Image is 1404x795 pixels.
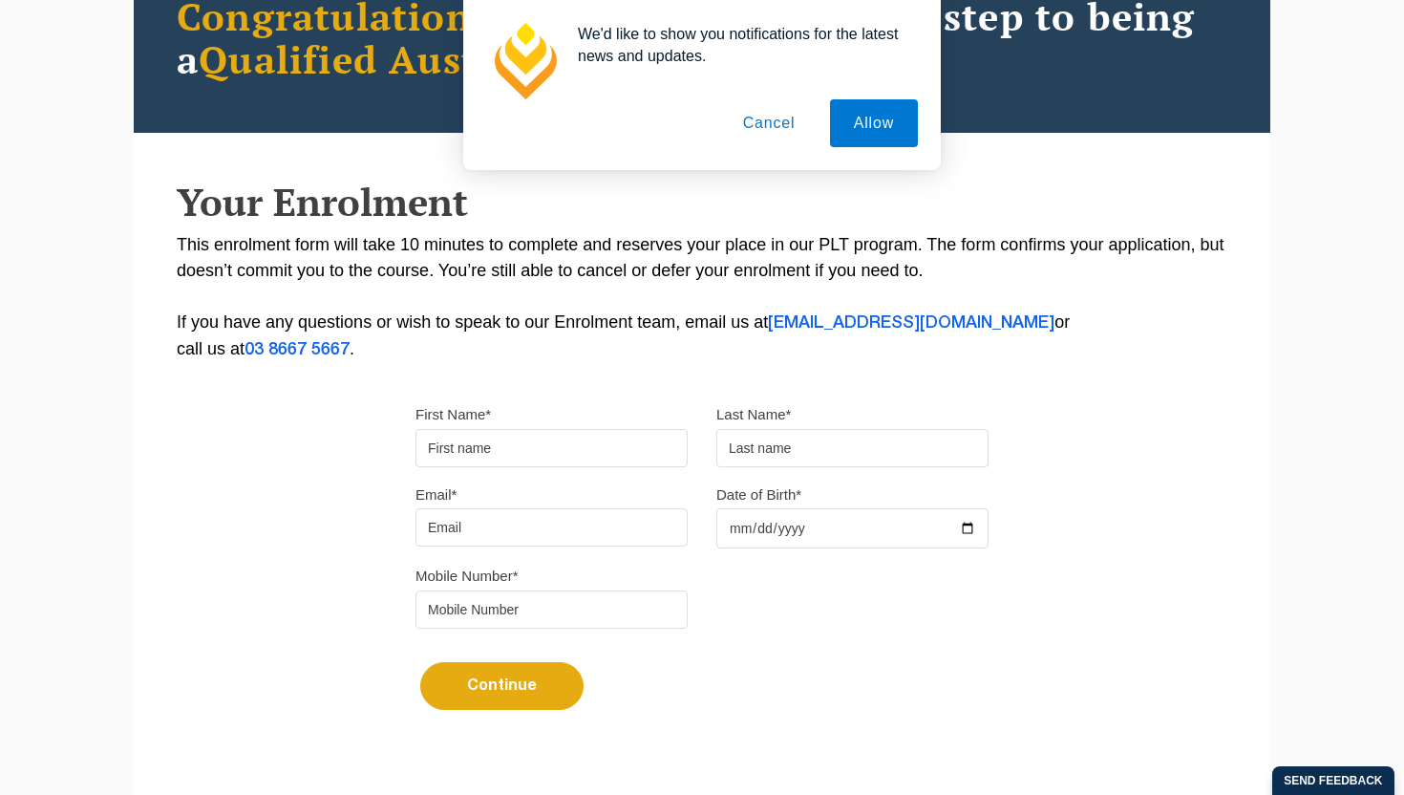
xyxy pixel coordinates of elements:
h2: Your Enrolment [177,181,1227,223]
input: First name [415,429,688,467]
div: We'd like to show you notifications for the latest news and updates. [563,23,918,67]
label: Last Name* [716,405,791,424]
img: notification icon [486,23,563,99]
label: Date of Birth* [716,485,801,505]
input: Mobile Number [415,591,688,629]
input: Last name [716,429,989,467]
input: Email [415,508,688,547]
label: First Name* [415,405,491,424]
label: Email* [415,485,457,505]
a: [EMAIL_ADDRESS][DOMAIN_NAME] [768,315,1054,331]
button: Cancel [719,99,819,147]
p: This enrolment form will take 10 minutes to complete and reserves your place in our PLT program. ... [177,232,1227,363]
label: Mobile Number* [415,567,519,586]
button: Continue [420,662,584,710]
a: 03 8667 5667 [245,342,350,357]
button: Allow [830,99,918,147]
